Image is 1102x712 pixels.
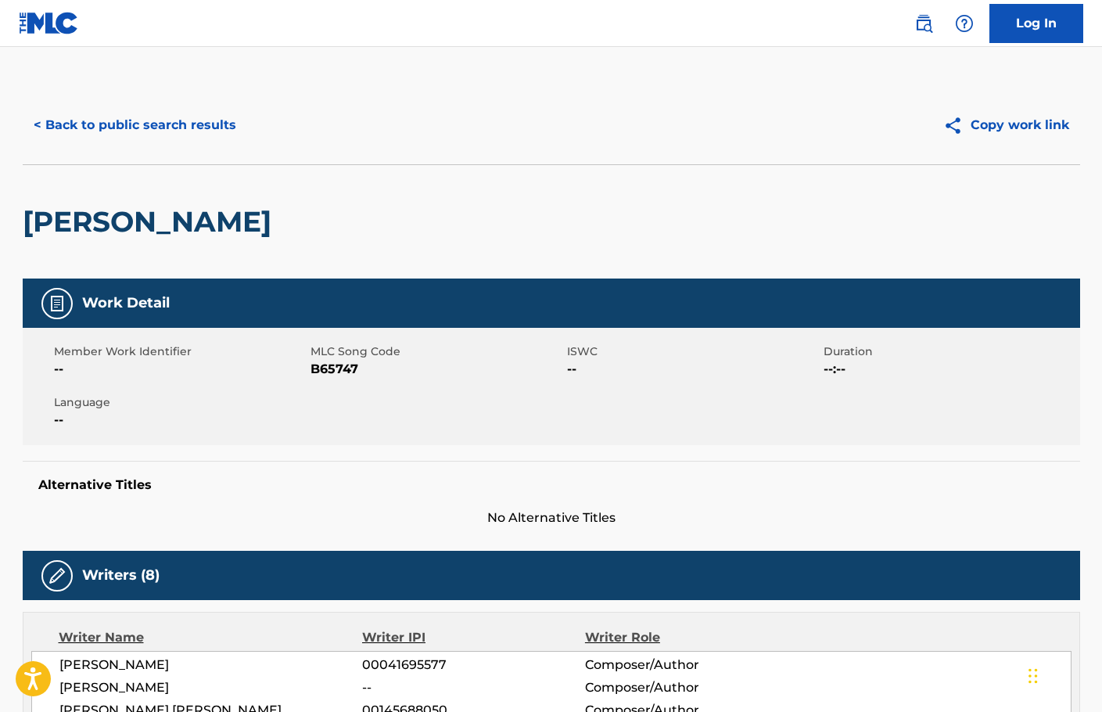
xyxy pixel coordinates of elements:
img: Work Detail [48,294,66,313]
span: Composer/Author [585,678,788,697]
img: MLC Logo [19,12,79,34]
a: Log In [989,4,1083,43]
iframe: Chat Widget [1024,637,1102,712]
span: ISWC [567,343,820,360]
span: -- [54,360,307,379]
span: Language [54,394,307,411]
button: < Back to public search results [23,106,247,145]
span: Member Work Identifier [54,343,307,360]
button: Copy work link [932,106,1080,145]
div: Drag [1028,653,1038,699]
span: -- [567,360,820,379]
img: Copy work link [943,116,971,135]
span: [PERSON_NAME] [59,678,363,697]
img: Writers [48,566,66,585]
div: Writer Role [585,628,788,647]
a: Public Search [908,8,939,39]
h5: Writers (8) [82,566,160,584]
img: search [914,14,933,33]
div: Writer Name [59,628,363,647]
span: -- [362,678,584,697]
span: 00041695577 [362,656,584,674]
div: Help [949,8,980,39]
span: B65747 [310,360,563,379]
span: MLC Song Code [310,343,563,360]
div: Writer IPI [362,628,585,647]
img: help [955,14,974,33]
span: No Alternative Titles [23,509,1080,527]
span: Duration [824,343,1076,360]
h5: Work Detail [82,294,170,312]
span: [PERSON_NAME] [59,656,363,674]
h2: [PERSON_NAME] [23,204,279,239]
span: Composer/Author [585,656,788,674]
span: -- [54,411,307,430]
span: --:-- [824,360,1076,379]
h5: Alternative Titles [38,477,1064,493]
